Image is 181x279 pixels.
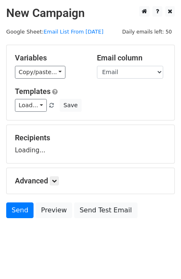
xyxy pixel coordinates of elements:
[15,87,51,96] a: Templates
[15,133,166,142] h5: Recipients
[6,6,175,20] h2: New Campaign
[74,202,137,218] a: Send Test Email
[43,29,104,35] a: Email List From [DATE]
[15,99,47,112] a: Load...
[119,27,175,36] span: Daily emails left: 50
[60,99,81,112] button: Save
[15,133,166,155] div: Loading...
[6,202,34,218] a: Send
[97,53,167,63] h5: Email column
[15,176,166,185] h5: Advanced
[36,202,72,218] a: Preview
[15,53,84,63] h5: Variables
[119,29,175,35] a: Daily emails left: 50
[6,29,104,35] small: Google Sheet:
[15,66,65,79] a: Copy/paste...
